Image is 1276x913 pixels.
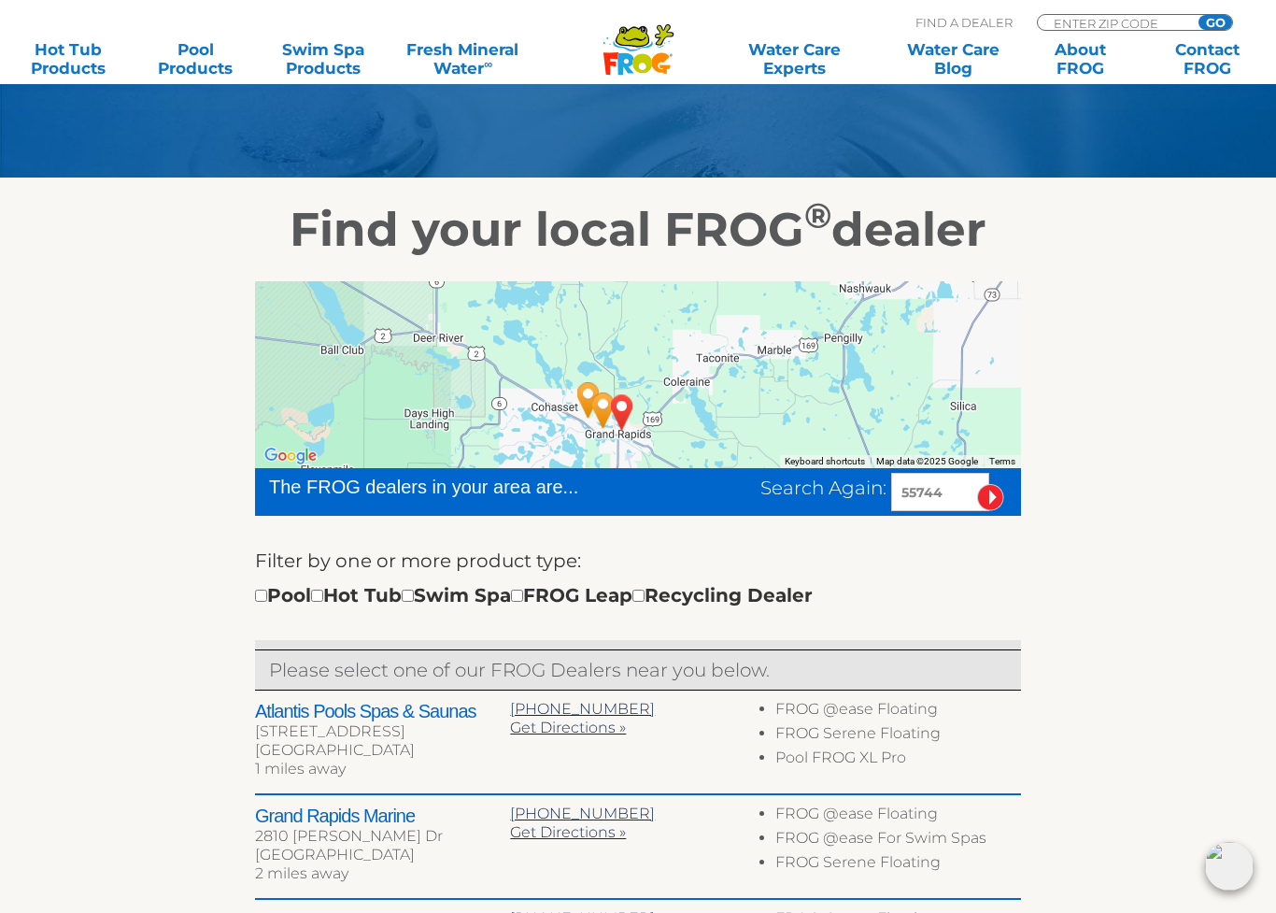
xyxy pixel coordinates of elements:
span: 1 miles away [255,760,346,777]
h2: Atlantis Pools Spas & Saunas [255,700,510,722]
a: Fresh MineralWater∞ [401,40,525,78]
img: openIcon [1205,842,1254,891]
li: FROG @ease Floating [775,805,1021,829]
img: Google [260,444,321,468]
li: FROG Serene Floating [775,724,1021,749]
span: Map data ©2025 Google [876,456,978,466]
a: Get Directions » [510,823,626,841]
a: Swim SpaProducts [274,40,373,78]
p: Please select one of our FROG Dealers near you below. [269,655,1007,685]
a: AboutFROG [1031,40,1130,78]
span: 2 miles away [255,864,348,882]
span: Search Again: [760,477,886,499]
div: Atlantis Pools Spas & Saunas - 1 miles away. [574,378,632,443]
a: [PHONE_NUMBER] [510,805,655,822]
a: Hot TubProducts [19,40,118,78]
p: Find A Dealer [915,14,1013,31]
a: Water CareBlog [903,40,1002,78]
label: Filter by one or more product type: [255,546,581,576]
a: Water CareExperts [714,40,874,78]
a: PoolProducts [146,40,245,78]
input: GO [1198,15,1232,30]
div: [STREET_ADDRESS] [255,722,510,741]
a: [PHONE_NUMBER] [510,700,655,718]
h2: Find your local FROG dealer [64,202,1212,258]
a: Open this area in Google Maps (opens a new window) [260,444,321,468]
div: Grand Rapids Marine - 2 miles away. [560,367,617,433]
button: Keyboard shortcuts [785,455,865,468]
div: The FROG dealers in your area are... [269,473,645,501]
li: Pool FROG XL Pro [775,749,1021,773]
li: FROG @ease Floating [775,700,1021,724]
div: [GEOGRAPHIC_DATA] [255,846,510,864]
div: Pool Hot Tub Swim Spa FROG Leap Recycling Dealer [255,580,813,610]
div: 2810 [PERSON_NAME] Dr [255,827,510,846]
a: Terms (opens in new tab) [989,456,1015,466]
h2: Grand Rapids Marine [255,805,510,827]
input: Submit [977,484,1004,511]
sup: ® [804,194,831,236]
a: ContactFROG [1158,40,1257,78]
div: [GEOGRAPHIC_DATA] [255,741,510,760]
input: Zip Code Form [1052,15,1178,31]
div: GRAND RAPIDS, MN 55744 [593,379,651,445]
a: Get Directions » [510,719,626,736]
sup: ∞ [484,57,492,71]
li: FROG @ease For Swim Spas [775,829,1021,853]
li: FROG Serene Floating [775,853,1021,877]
